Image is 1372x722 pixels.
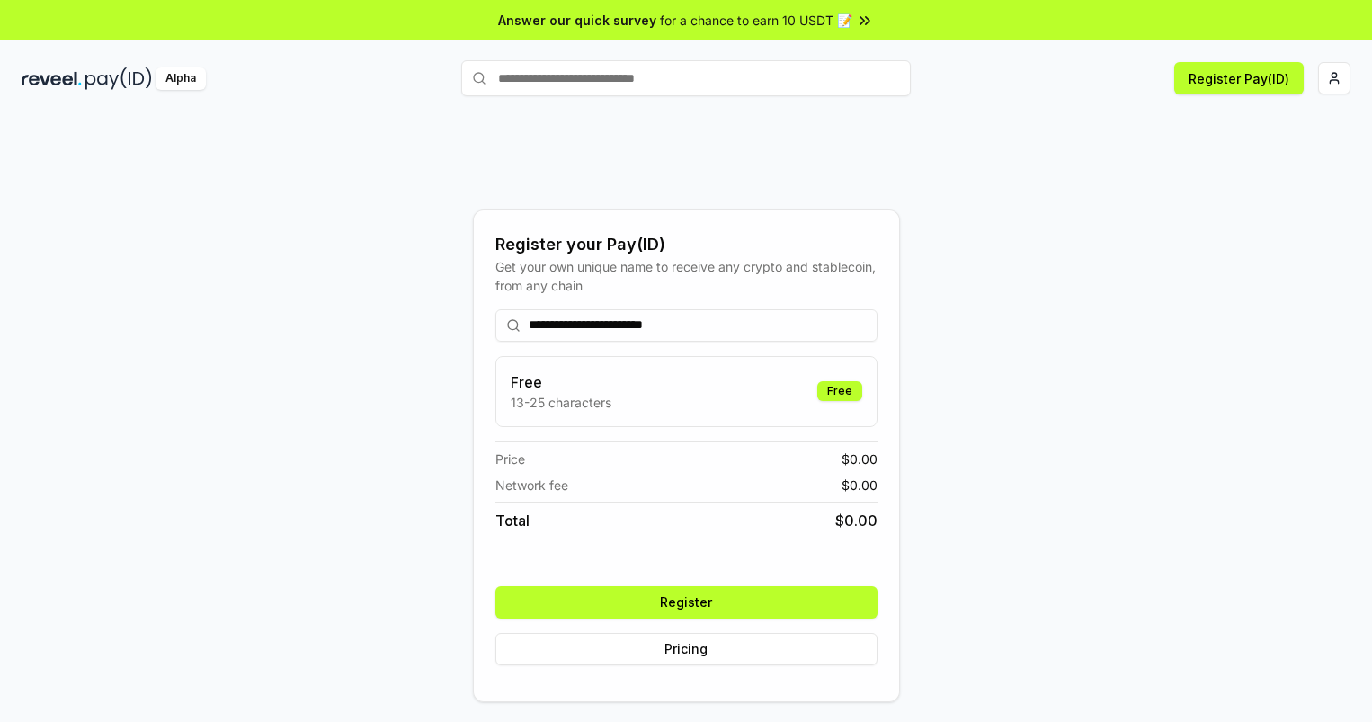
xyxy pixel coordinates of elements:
[495,510,530,531] span: Total
[495,633,878,665] button: Pricing
[85,67,152,90] img: pay_id
[22,67,82,90] img: reveel_dark
[156,67,206,90] div: Alpha
[511,371,611,393] h3: Free
[1174,62,1304,94] button: Register Pay(ID)
[495,232,878,257] div: Register your Pay(ID)
[842,476,878,495] span: $ 0.00
[835,510,878,531] span: $ 0.00
[495,476,568,495] span: Network fee
[495,450,525,468] span: Price
[498,11,656,30] span: Answer our quick survey
[495,586,878,619] button: Register
[511,393,611,412] p: 13-25 characters
[817,381,862,401] div: Free
[660,11,852,30] span: for a chance to earn 10 USDT 📝
[495,257,878,295] div: Get your own unique name to receive any crypto and stablecoin, from any chain
[842,450,878,468] span: $ 0.00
